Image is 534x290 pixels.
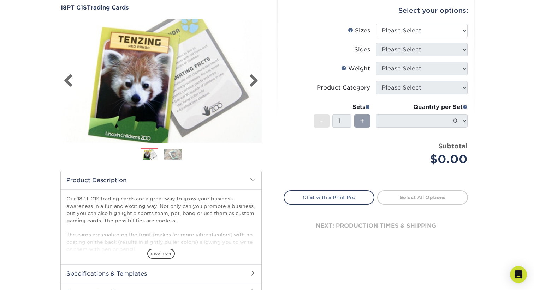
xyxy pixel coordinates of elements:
[438,142,468,150] strong: Subtotal
[381,151,468,168] div: $0.00
[354,45,370,54] div: Sides
[61,264,261,283] h2: Specifications & Templates
[141,149,158,161] img: Trading Cards 01
[317,84,370,92] div: Product Category
[360,116,364,126] span: +
[341,64,370,73] div: Weight
[284,205,468,247] div: next: production times & shipping
[377,190,468,204] a: Select All Options
[510,266,527,283] div: Open Intercom Messenger
[60,4,262,11] a: 18PT C1STrading Cards
[320,116,323,126] span: -
[66,195,256,253] p: Our 18PT C1S trading cards are a great way to grow your business awareness in a fun and exciting ...
[284,190,374,204] a: Chat with a Print Pro
[164,149,182,160] img: Trading Cards 02
[314,103,370,111] div: Sets
[348,26,370,35] div: Sizes
[61,171,261,189] h2: Product Description
[60,4,87,11] span: 18PT C1S
[60,12,262,150] img: 18PT C1S 01
[376,103,468,111] div: Quantity per Set
[60,4,262,11] h1: Trading Cards
[147,249,175,258] span: show more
